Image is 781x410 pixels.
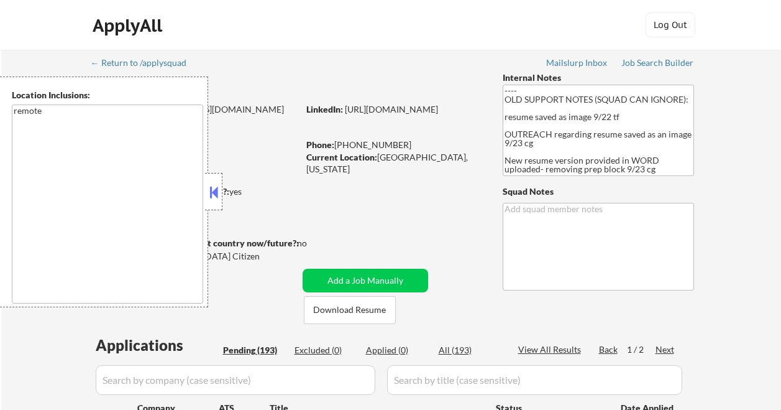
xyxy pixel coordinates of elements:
[546,58,608,67] div: Mailslurp Inbox
[306,139,334,150] strong: Phone:
[12,89,203,101] div: Location Inclusions:
[306,151,482,175] div: [GEOGRAPHIC_DATA], [US_STATE]
[93,15,166,36] div: ApplyAll
[96,365,375,395] input: Search by company (case sensitive)
[503,185,694,198] div: Squad Notes
[599,343,619,356] div: Back
[621,58,694,70] a: Job Search Builder
[518,343,585,356] div: View All Results
[306,152,377,162] strong: Current Location:
[503,72,694,84] div: Internal Notes
[91,58,198,67] div: ← Return to /applysquad
[295,344,357,356] div: Excluded (0)
[96,338,219,353] div: Applications
[366,344,428,356] div: Applied (0)
[387,365,682,395] input: Search by title (case sensitive)
[306,104,343,114] strong: LinkedIn:
[439,344,501,356] div: All (193)
[304,296,396,324] button: Download Resume
[303,269,428,292] button: Add a Job Manually
[306,139,482,151] div: [PHONE_NUMBER]
[345,104,438,114] a: [URL][DOMAIN_NAME]
[646,12,695,37] button: Log Out
[223,344,285,356] div: Pending (193)
[91,58,198,70] a: ← Return to /applysquad
[627,343,655,356] div: 1 / 2
[546,58,608,70] a: Mailslurp Inbox
[655,343,675,356] div: Next
[621,58,694,67] div: Job Search Builder
[297,237,332,249] div: no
